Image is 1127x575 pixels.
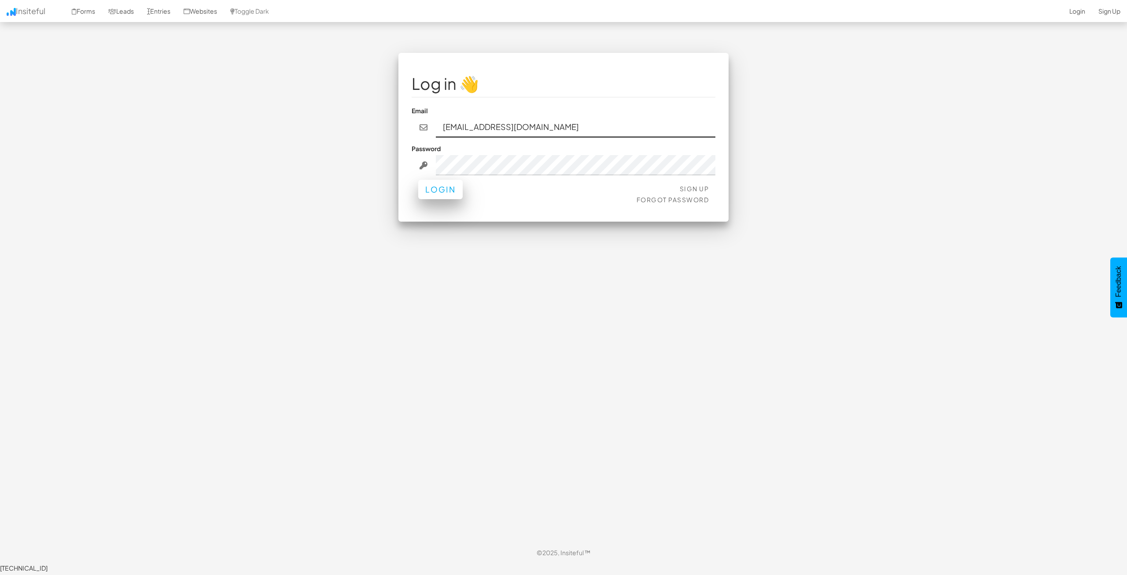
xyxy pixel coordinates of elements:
a: Sign Up [680,185,709,193]
label: Password [412,144,441,153]
a: Forgot Password [637,196,709,204]
input: john@doe.com [436,117,716,137]
img: icon.png [7,8,16,16]
button: Feedback - Show survey [1110,257,1127,317]
button: Login [418,180,463,199]
span: Feedback [1115,266,1123,297]
label: Email [412,106,428,115]
h1: Log in 👋 [412,75,715,93]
